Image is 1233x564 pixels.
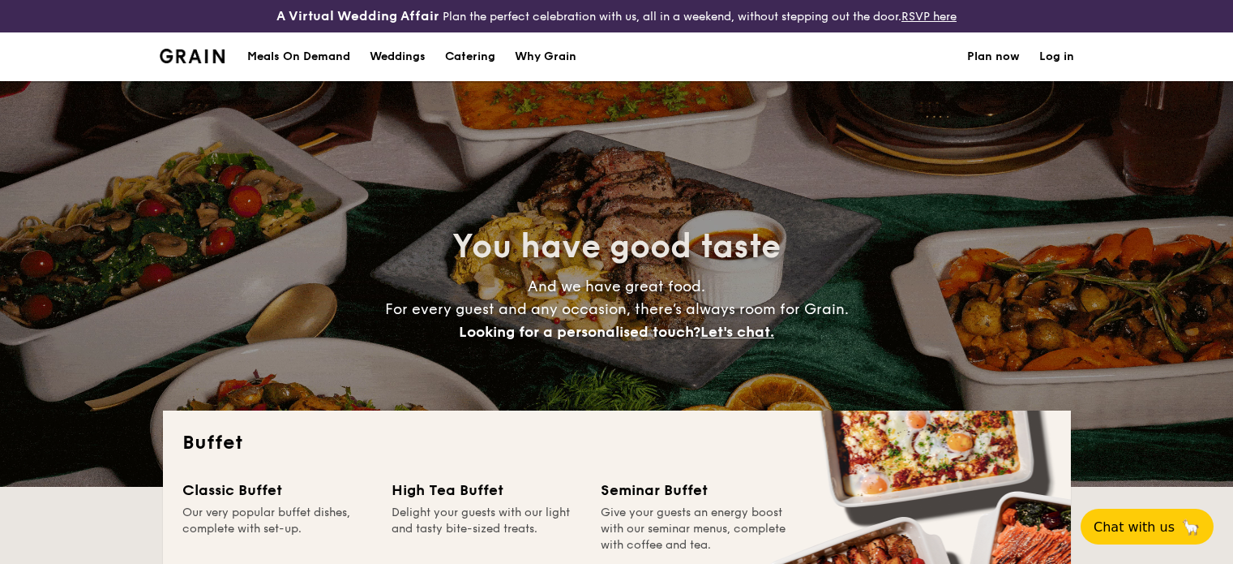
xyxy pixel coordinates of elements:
span: Looking for a personalised touch? [459,323,700,341]
a: Catering [435,32,505,81]
div: Delight your guests with our light and tasty bite-sized treats. [392,505,581,553]
h1: Catering [445,32,495,81]
div: Plan the perfect celebration with us, all in a weekend, without stepping out the door. [206,6,1028,26]
div: Why Grain [515,32,576,81]
div: High Tea Buffet [392,479,581,502]
h2: Buffet [182,430,1051,456]
div: Weddings [370,32,426,81]
a: Logotype [160,49,225,63]
div: Our very popular buffet dishes, complete with set-up. [182,505,372,553]
span: 🦙 [1181,518,1201,536]
div: Classic Buffet [182,479,372,502]
span: You have good taste [452,227,781,266]
span: Let's chat. [700,323,774,341]
a: Why Grain [505,32,586,81]
div: Seminar Buffet [601,479,790,502]
span: Chat with us [1094,519,1175,535]
a: Log in [1039,32,1074,81]
div: Give your guests an energy boost with our seminar menus, complete with coffee and tea. [601,505,790,553]
img: Grain [160,49,225,63]
a: Plan now [967,32,1020,81]
span: And we have great food. For every guest and any occasion, there’s always room for Grain. [385,278,849,341]
a: Meals On Demand [238,32,360,81]
button: Chat with us🦙 [1081,509,1214,545]
h4: A Virtual Wedding Affair [276,6,439,26]
div: Meals On Demand [247,32,350,81]
a: RSVP here [901,10,957,24]
a: Weddings [360,32,435,81]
